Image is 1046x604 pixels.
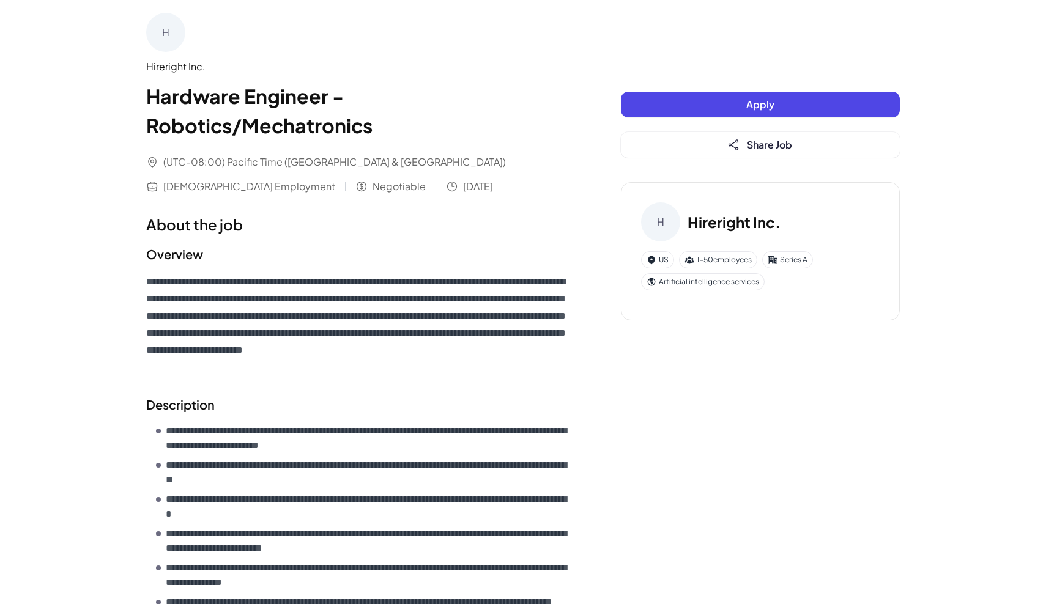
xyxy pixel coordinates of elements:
[146,213,572,235] h1: About the job
[621,92,900,117] button: Apply
[146,245,572,263] h2: Overview
[146,59,572,74] div: Hireright Inc.
[688,211,781,233] h3: Hireright Inc.
[146,13,185,52] div: H
[146,396,572,414] h2: Description
[762,251,813,268] div: Series A
[146,81,572,140] h1: Hardware Engineer - Robotics/Mechatronics
[621,132,900,158] button: Share Job
[747,138,792,151] span: Share Job
[746,98,774,111] span: Apply
[463,179,493,194] span: [DATE]
[163,155,506,169] span: (UTC-08:00) Pacific Time ([GEOGRAPHIC_DATA] & [GEOGRAPHIC_DATA])
[373,179,426,194] span: Negotiable
[641,202,680,241] div: H
[163,179,335,194] span: [DEMOGRAPHIC_DATA] Employment
[679,251,757,268] div: 1-50 employees
[641,273,765,290] div: Artificial intelligence services
[641,251,674,268] div: US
